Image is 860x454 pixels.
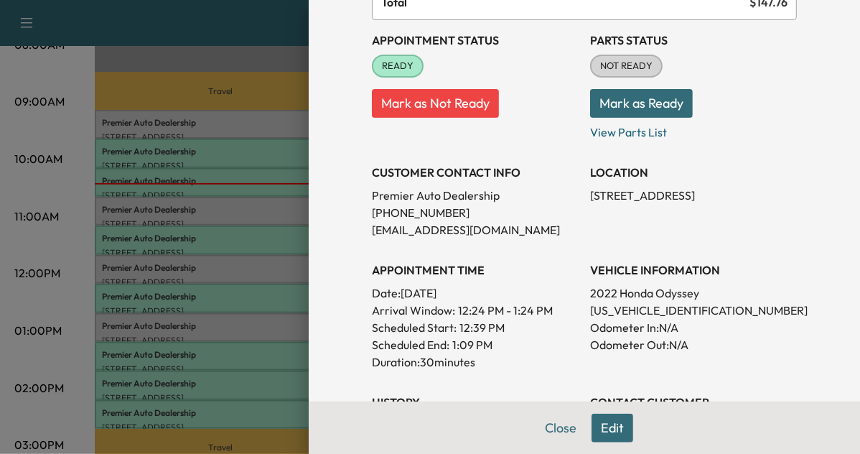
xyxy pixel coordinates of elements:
[592,414,633,443] button: Edit
[372,353,579,371] p: Duration: 30 minutes
[372,204,579,221] p: [PHONE_NUMBER]
[372,302,579,319] p: Arrival Window:
[590,261,797,279] h3: VEHICLE INFORMATION
[372,89,499,118] button: Mark as Not Ready
[373,59,422,73] span: READY
[452,336,492,353] p: 1:09 PM
[590,336,797,353] p: Odometer Out: N/A
[590,284,797,302] p: 2022 Honda Odyssey
[590,302,797,319] p: [US_VEHICLE_IDENTIFICATION_NUMBER]
[590,187,797,204] p: [STREET_ADDRESS]
[372,336,449,353] p: Scheduled End:
[590,394,797,411] h3: CONTACT CUSTOMER
[458,302,553,319] span: 12:24 PM - 1:24 PM
[592,59,661,73] span: NOT READY
[372,164,579,181] h3: CUSTOMER CONTACT INFO
[372,394,579,411] h3: History
[372,319,457,336] p: Scheduled Start:
[590,32,797,49] h3: Parts Status
[590,89,693,118] button: Mark as Ready
[372,187,579,204] p: Premier Auto Dealership
[372,261,579,279] h3: APPOINTMENT TIME
[372,32,579,49] h3: Appointment Status
[372,284,579,302] p: Date: [DATE]
[590,164,797,181] h3: LOCATION
[590,118,797,141] p: View Parts List
[372,221,579,238] p: [EMAIL_ADDRESS][DOMAIN_NAME]
[590,319,797,336] p: Odometer In: N/A
[536,414,586,443] button: Close
[459,319,505,336] p: 12:39 PM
